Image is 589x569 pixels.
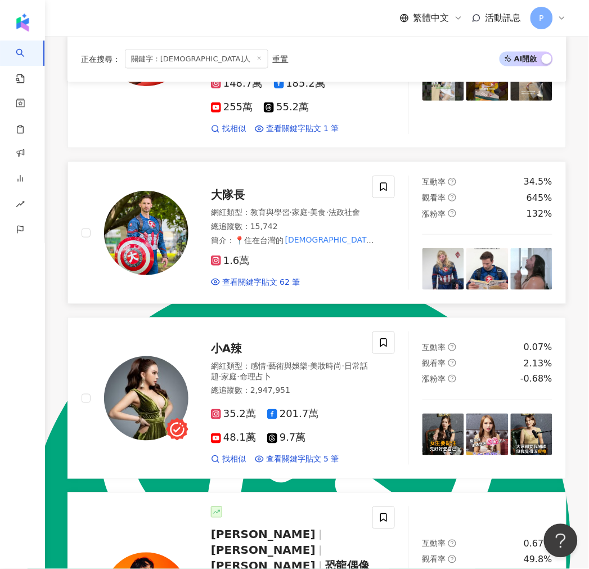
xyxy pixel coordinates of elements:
[308,208,310,217] span: ·
[211,528,316,541] span: [PERSON_NAME]
[527,192,552,204] div: 645%
[311,361,342,370] span: 美妝時尚
[222,277,300,288] span: 查看關鍵字貼文 62 筆
[524,538,552,550] div: 0.67%
[219,373,221,382] span: ·
[211,454,246,465] a: 找相似
[68,317,566,479] a: KOL Avatar小A辣網紅類型：感情·藝術與娛樂·美妝時尚·日常話題·家庭·命理占卜總追蹤數：2,947,95135.2萬201.7萬48.1萬9.7萬找相似查看關鍵字貼文 5 筆互動率qu...
[329,208,360,217] span: 法政社會
[448,178,456,186] span: question-circle
[485,12,521,23] span: 活動訊息
[211,342,242,355] span: 小A辣
[448,343,456,351] span: question-circle
[250,361,266,370] span: 感情
[524,341,552,353] div: 0.07%
[544,524,578,558] iframe: Help Scout Beacon - Open
[342,361,344,370] span: ·
[211,361,368,382] span: 日常話題
[235,236,284,245] span: 📍住在台灣的
[422,343,446,352] span: 互動率
[211,123,246,135] a: 找相似
[448,555,456,563] span: question-circle
[266,361,268,370] span: ·
[273,55,289,64] div: 重置
[211,78,263,89] span: 148.7萬
[211,432,256,444] span: 48.1萬
[308,361,310,370] span: ·
[255,123,339,135] a: 查看關鍵字貼文 1 筆
[222,123,246,135] span: 找相似
[422,177,446,186] span: 互動率
[211,188,245,201] span: 大隊長
[211,234,375,257] mark: [DEMOGRAPHIC_DATA]人
[520,373,552,386] div: -0.68%
[448,540,456,548] span: question-circle
[211,386,376,397] div: 總追蹤數 ： 2,947,951
[422,414,464,455] img: post-image
[422,375,446,384] span: 漲粉率
[267,432,306,444] span: 9.7萬
[125,50,268,69] span: 關鍵字：[DEMOGRAPHIC_DATA]人
[422,359,446,368] span: 觀看率
[211,221,376,232] div: 總追蹤數 ： 15,742
[104,191,188,275] img: KOL Avatar
[211,361,376,383] div: 網紅類型 ：
[104,356,188,441] img: KOL Avatar
[290,208,292,217] span: ·
[240,373,271,382] span: 命理占卜
[68,162,566,304] a: KOL Avatar大隊長網紅類型：教育與學習·家庭·美食·法政社會總追蹤數：15,742簡介：📍住在台灣的[DEMOGRAPHIC_DATA]人1.6萬查看關鍵字貼文 62 筆互動率quest...
[413,12,449,24] span: 繁體中文
[274,78,326,89] span: 185.2萬
[511,414,552,455] img: post-image
[448,209,456,217] span: question-circle
[211,207,376,218] div: 網紅類型 ：
[211,409,256,420] span: 35.2萬
[524,554,552,566] div: 49.8%
[422,209,446,218] span: 漲粉率
[267,409,319,420] span: 201.7萬
[16,193,25,218] span: rise
[448,359,456,367] span: question-circle
[250,208,290,217] span: 教育與學習
[448,194,456,201] span: question-circle
[527,208,552,220] div: 132%
[422,555,446,564] span: 觀看率
[311,208,326,217] span: 美食
[255,454,339,465] a: 查看關鍵字貼文 5 筆
[268,361,308,370] span: 藝術與娛樂
[211,101,253,113] span: 255萬
[524,357,552,370] div: 2.13%
[466,248,508,290] img: post-image
[422,193,446,202] span: 觀看率
[264,101,309,113] span: 55.2萬
[266,454,339,465] span: 查看關鍵字貼文 5 筆
[422,539,446,548] span: 互動率
[222,454,246,465] span: 找相似
[211,255,250,267] span: 1.6萬
[524,176,552,188] div: 34.5%
[466,414,508,455] img: post-image
[221,373,237,382] span: 家庭
[422,248,464,290] img: post-image
[81,55,120,64] span: 正在搜尋 ：
[292,208,308,217] span: 家庭
[326,208,329,217] span: ·
[211,544,316,557] span: [PERSON_NAME]
[266,123,339,135] span: 查看關鍵字貼文 1 筆
[511,248,552,290] img: post-image
[16,41,38,84] a: search
[14,14,32,32] img: logo icon
[448,375,456,383] span: question-circle
[539,12,544,24] span: P
[211,277,300,288] a: 查看關鍵字貼文 62 筆
[237,373,239,382] span: ·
